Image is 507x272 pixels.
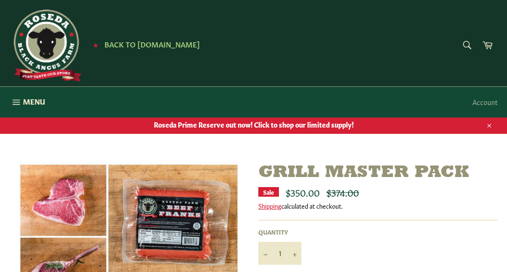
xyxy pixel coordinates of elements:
[93,41,98,48] span: ★
[10,10,81,82] img: Roseda Beef
[258,242,273,265] button: Reduce item quantity by one
[104,39,200,49] span: Back to [DOMAIN_NAME]
[258,187,279,197] div: Sale
[258,228,301,236] label: Quantity
[287,242,301,265] button: Increase item quantity by one
[23,96,45,106] span: Menu
[468,88,502,116] a: Account
[286,185,320,199] span: $350.00
[258,163,497,183] h1: Grill Master Pack
[326,185,359,199] s: $374.00
[88,41,200,48] a: ★ Back to [DOMAIN_NAME]
[258,201,497,210] div: calculated at checkout.
[258,201,281,210] a: Shipping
